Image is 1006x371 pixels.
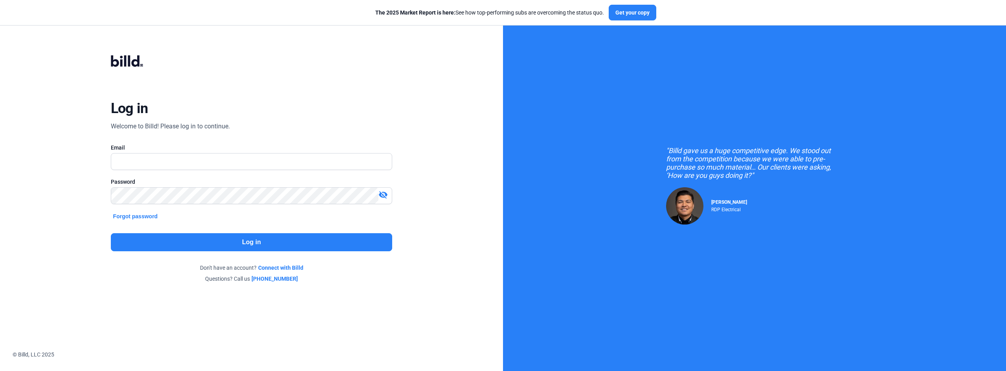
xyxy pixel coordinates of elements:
div: Don't have an account? [111,264,393,272]
div: Password [111,178,393,186]
img: Raul Pacheco [666,187,703,225]
div: Welcome to Billd! Please log in to continue. [111,122,230,131]
div: See how top-performing subs are overcoming the status quo. [375,9,604,16]
button: Get your copy [609,5,656,20]
span: [PERSON_NAME] [711,199,747,205]
div: RDP Electrical [711,205,747,212]
div: "Billd gave us a huge competitive edge. We stood out from the competition because we were able to... [666,146,843,179]
button: Forgot password [111,212,160,221]
div: Email [111,144,393,152]
span: The 2025 Market Report is here: [375,9,455,16]
a: Connect with Billd [258,264,303,272]
a: [PHONE_NUMBER] [251,275,298,283]
div: Log in [111,100,148,117]
mat-icon: visibility_off [378,190,388,199]
button: Log in [111,233,393,251]
div: Questions? Call us [111,275,393,283]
